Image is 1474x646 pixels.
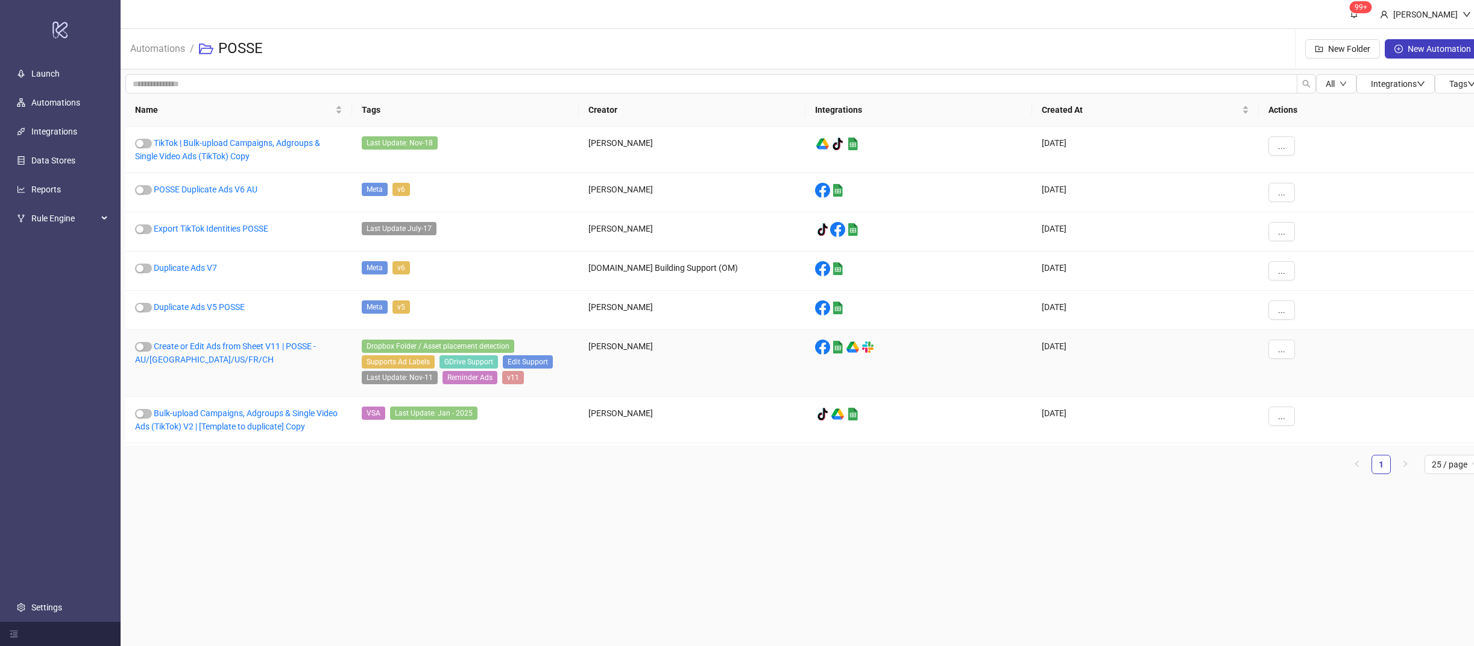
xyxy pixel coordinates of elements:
[392,183,410,196] span: v6
[31,185,61,194] a: Reports
[362,407,385,420] span: VSA
[1463,10,1471,19] span: down
[1278,141,1285,151] span: ...
[352,93,579,127] th: Tags
[128,41,187,54] a: Automations
[1278,227,1285,236] span: ...
[125,93,352,127] th: Name
[1278,411,1285,421] span: ...
[1032,397,1259,443] div: [DATE]
[1380,10,1388,19] span: user
[1278,266,1285,276] span: ...
[1315,45,1323,53] span: folder-add
[31,69,60,78] a: Launch
[362,340,514,353] span: Dropbox Folder / Asset placement detection
[135,408,338,431] a: Bulk-upload Campaigns, Adgroups & Single Video Ads (TikTok) V2 | [Template to duplicate] Copy
[10,630,18,638] span: menu-fold
[218,39,263,59] h3: POSSE
[190,30,194,68] li: /
[579,252,805,291] div: [DOMAIN_NAME] Building Support (OM)
[1326,79,1335,89] span: All
[1268,261,1295,280] button: ...
[31,98,80,107] a: Automations
[1268,183,1295,202] button: ...
[1372,455,1390,473] a: 1
[1032,252,1259,291] div: [DATE]
[392,300,410,314] span: v5
[1268,136,1295,156] button: ...
[579,173,805,212] div: [PERSON_NAME]
[135,138,320,161] a: TikTok | Bulk-upload Campaigns, Adgroups & Single Video Ads (TikTok) Copy
[17,214,25,223] span: fork
[1268,222,1295,241] button: ...
[1350,1,1372,13] sup: 1745
[1268,340,1295,359] button: ...
[1347,455,1367,474] button: left
[1032,93,1259,127] th: Created At
[154,185,257,194] a: POSSE Duplicate Ads V6 AU
[579,127,805,173] div: [PERSON_NAME]
[1278,344,1285,354] span: ...
[1394,45,1403,53] span: plus-circle
[1032,330,1259,397] div: [DATE]
[1353,460,1361,467] span: left
[443,371,497,384] span: Reminder Ads
[1305,39,1380,59] button: New Folder
[1417,80,1425,88] span: down
[31,603,62,612] a: Settings
[1032,291,1259,330] div: [DATE]
[503,355,553,369] span: Edit Support
[579,397,805,443] div: [PERSON_NAME]
[1278,188,1285,197] span: ...
[392,261,410,274] span: v6
[1347,455,1367,474] li: Previous Page
[1408,44,1471,54] span: New Automation
[579,212,805,252] div: [PERSON_NAME]
[1032,127,1259,173] div: [DATE]
[1268,300,1295,320] button: ...
[135,103,333,116] span: Name
[362,300,388,314] span: Meta
[1032,173,1259,212] div: [DATE]
[199,42,213,56] span: folder-open
[1402,460,1409,467] span: right
[1372,455,1391,474] li: 1
[1328,44,1370,54] span: New Folder
[362,371,438,384] span: Last Update: Nov-11
[1371,79,1425,89] span: Integrations
[154,224,268,233] a: Export TikTok Identities POSSE
[135,341,316,364] a: Create or Edit Ads from Sheet V11 | POSSE - AU/[GEOGRAPHIC_DATA]/US/FR/CH
[362,261,388,274] span: Meta
[1316,74,1356,93] button: Alldown
[31,206,98,230] span: Rule Engine
[154,302,245,312] a: Duplicate Ads V5 POSSE
[579,330,805,397] div: [PERSON_NAME]
[502,371,524,384] span: v11
[1396,455,1415,474] li: Next Page
[579,93,805,127] th: Creator
[1388,8,1463,21] div: [PERSON_NAME]
[579,291,805,330] div: [PERSON_NAME]
[31,156,75,165] a: Data Stores
[1302,80,1311,88] span: search
[1032,212,1259,252] div: [DATE]
[439,355,498,369] span: GDrive Support
[805,93,1032,127] th: Integrations
[362,355,435,369] span: Supports Ad Labels
[362,183,388,196] span: Meta
[1042,103,1239,116] span: Created At
[390,407,477,420] span: Last Update: Jan - 2025
[1278,305,1285,315] span: ...
[362,136,438,150] span: Last Update: Nov-18
[1340,80,1347,87] span: down
[1268,407,1295,426] button: ...
[1350,10,1358,18] span: bell
[1356,74,1435,93] button: Integrationsdown
[31,127,77,136] a: Integrations
[362,222,436,235] span: Last Update July-17
[154,263,217,273] a: Duplicate Ads V7
[1396,455,1415,474] button: right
